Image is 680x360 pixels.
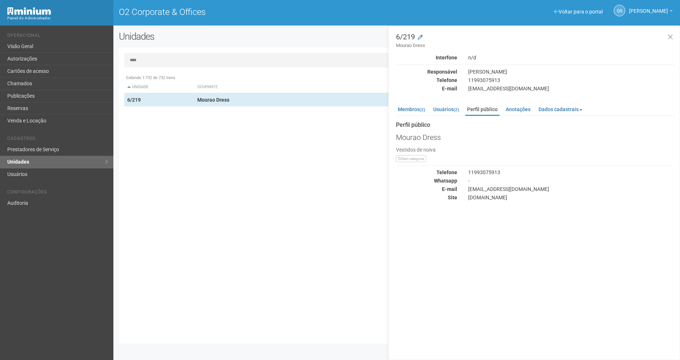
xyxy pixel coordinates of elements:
div: [PERSON_NAME] [463,69,680,75]
small: (2) [454,107,459,112]
small: (2) [420,107,425,112]
a: [PERSON_NAME] [629,9,673,15]
strong: 6/219 [127,97,141,103]
li: Configurações [7,189,108,197]
div: [EMAIL_ADDRESS][DOMAIN_NAME] [463,186,680,192]
a: Perfil público [465,104,500,116]
div: Telefone [390,169,463,176]
div: Whatsapp [390,177,463,184]
span: Sem categoria [396,155,426,162]
div: Painel do Administrador [7,15,108,21]
div: Interfone [390,54,463,61]
div: E-mail [390,186,463,192]
h2: Unidades [119,31,344,42]
div: E-mail [390,85,463,92]
div: Vestidos de noiva [396,146,602,161]
h3: 6/219 [396,33,674,49]
a: Anotações [504,104,532,115]
div: 11993075913 [463,77,680,83]
strong: Perfil público [396,122,674,128]
div: n/d [463,54,680,61]
span: Gabriela Souza [629,1,668,14]
a: Voltar para o portal [554,9,603,15]
small: Mourao Dress [396,42,674,49]
div: Responsável [390,69,463,75]
div: - [463,177,680,184]
div: Telefone [390,77,463,83]
div: 11993075913 [463,169,680,176]
h1: O2 Corporate & Offices [119,7,391,17]
a: Usuários(2) [431,104,461,115]
a: Modificar a unidade [418,34,423,41]
th: Unidade: activate to sort column descending [124,81,194,93]
div: [EMAIL_ADDRESS][DOMAIN_NAME] [463,85,680,92]
div: Exibindo 1-732 de 732 itens [124,75,669,81]
strong: Mourao Dress [197,97,229,103]
li: Cadastros [7,136,108,144]
a: Membros(2) [396,104,427,115]
img: Minium [7,7,51,15]
th: Ocupante: activate to sort column ascending [194,81,435,93]
div: Site [390,194,463,201]
a: Dados cadastrais [537,104,584,115]
a: GS [614,5,625,16]
li: Operacional [7,33,108,40]
h3: Mourao Dress [396,134,602,141]
div: [DOMAIN_NAME] [463,194,680,201]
